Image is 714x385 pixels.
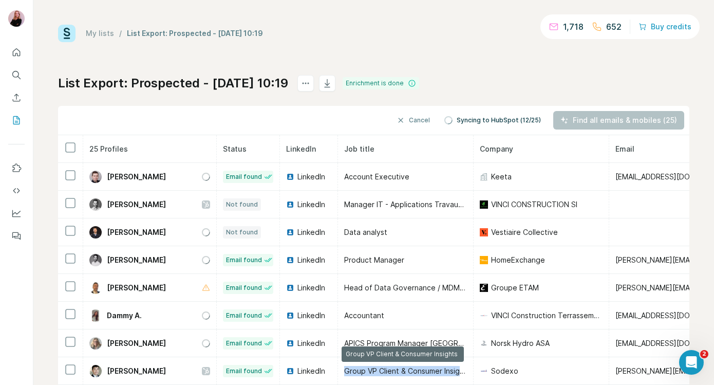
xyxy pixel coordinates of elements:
span: Groupe ETAM [491,283,539,293]
span: LinkedIn [297,310,325,321]
img: LinkedIn logo [286,200,294,209]
span: Email found [226,311,262,320]
span: [PERSON_NAME] [107,227,166,237]
button: Cancel [389,111,437,130]
span: VINCI Construction Terrassement [491,310,603,321]
span: [PERSON_NAME] [107,255,166,265]
span: APICS Program Manager [GEOGRAPHIC_DATA] (MES - SAP 4/HANA) [344,339,575,347]
a: My lists [86,29,114,38]
span: LinkedIn [297,255,325,265]
button: Buy credits [638,20,691,34]
span: [PERSON_NAME] [107,338,166,349]
span: Email found [226,283,262,292]
button: Enrich CSV [8,88,25,107]
span: Data analyst [344,228,387,236]
span: [PERSON_NAME] [107,283,166,293]
span: Norsk Hydro ASA [491,338,550,349]
img: Avatar [89,254,102,266]
img: company-logo [480,339,488,347]
img: Surfe Logo [58,25,76,42]
span: Status [223,144,247,153]
button: Dashboard [8,204,25,223]
span: Not found [226,200,258,209]
p: 652 [606,21,622,33]
span: Head of Data Governance / MDM / Data Quality [344,283,509,292]
img: LinkedIn logo [286,228,294,236]
span: LinkedIn [297,199,325,210]
button: My lists [8,111,25,130]
img: company-logo [480,256,488,264]
span: Vestiaire Collective [491,227,558,237]
h1: List Export: Prospected - [DATE] 10:19 [58,75,288,91]
span: [PERSON_NAME] [107,199,166,210]
button: Search [8,66,25,84]
iframe: Intercom live chat [679,350,704,375]
img: LinkedIn logo [286,284,294,292]
span: Company [480,144,513,153]
span: [PERSON_NAME] [107,172,166,182]
span: Email found [226,255,262,265]
span: LinkedIn [297,366,325,376]
span: [PERSON_NAME] [107,366,166,376]
img: Avatar [89,337,102,350]
img: company-logo [480,311,488,320]
img: Avatar [89,171,102,183]
span: HomeExchange [491,255,545,265]
span: Account Executive [344,172,409,181]
span: LinkedIn [297,227,325,237]
img: LinkedIn logo [286,367,294,375]
span: LinkedIn [297,172,325,182]
span: Sodexo [491,366,518,376]
span: Not found [226,228,258,237]
img: Avatar [89,365,102,377]
img: LinkedIn logo [286,339,294,347]
img: company-logo [480,228,488,236]
img: Avatar [8,10,25,27]
span: Email found [226,339,262,348]
button: Quick start [8,43,25,62]
span: Group VP Client & Consumer Insights [344,366,471,375]
span: Email [615,144,634,153]
img: Avatar [89,226,102,239]
span: Keeta [491,172,512,182]
img: Avatar [89,282,102,294]
p: 1,718 [563,21,584,33]
button: Feedback [8,227,25,245]
span: Email found [226,366,262,376]
img: company-logo [480,367,488,375]
span: Manager IT - Applications Travaux, Data & IA [344,200,498,209]
span: LinkedIn [297,338,325,349]
span: Email found [226,172,262,181]
img: LinkedIn logo [286,256,294,264]
img: Avatar [89,309,102,322]
li: / [119,28,122,39]
button: actions [297,75,314,91]
button: Use Surfe on LinkedIn [8,159,25,177]
span: 2 [700,350,708,358]
div: Enrichment is done [343,77,419,89]
span: Product Manager [344,255,404,264]
span: Job title [344,144,374,153]
img: LinkedIn logo [286,173,294,181]
div: List Export: Prospected - [DATE] 10:19 [127,28,263,39]
button: Use Surfe API [8,181,25,200]
span: Syncing to HubSpot (12/25) [457,116,541,125]
span: LinkedIn [286,144,316,153]
span: LinkedIn [297,283,325,293]
img: company-logo [480,284,488,292]
img: Avatar [89,198,102,211]
img: LinkedIn logo [286,311,294,320]
img: company-logo [480,200,488,209]
span: Dammy A. [107,310,142,321]
span: Accountant [344,311,384,320]
span: VINCI CONSTRUCTION SI [491,199,577,210]
span: 25 Profiles [89,144,128,153]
